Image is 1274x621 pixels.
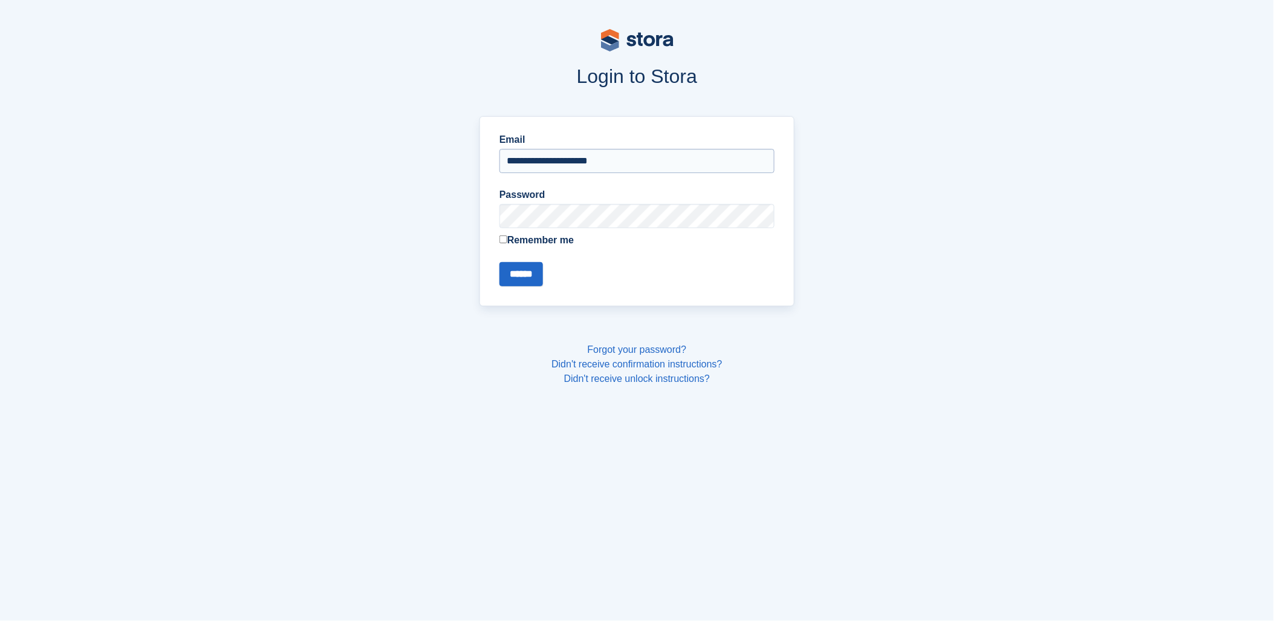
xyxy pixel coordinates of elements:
a: Didn't receive confirmation instructions? [551,359,722,369]
h1: Login to Stora [249,65,1025,87]
a: Didn't receive unlock instructions? [564,373,710,384]
img: stora-logo-53a41332b3708ae10de48c4981b4e9114cc0af31d8433b30ea865607fb682f29.svg [601,29,674,51]
input: Remember me [499,235,507,243]
label: Remember me [499,233,775,248]
label: Password [499,188,775,202]
label: Email [499,133,775,147]
a: Forgot your password? [588,344,687,355]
